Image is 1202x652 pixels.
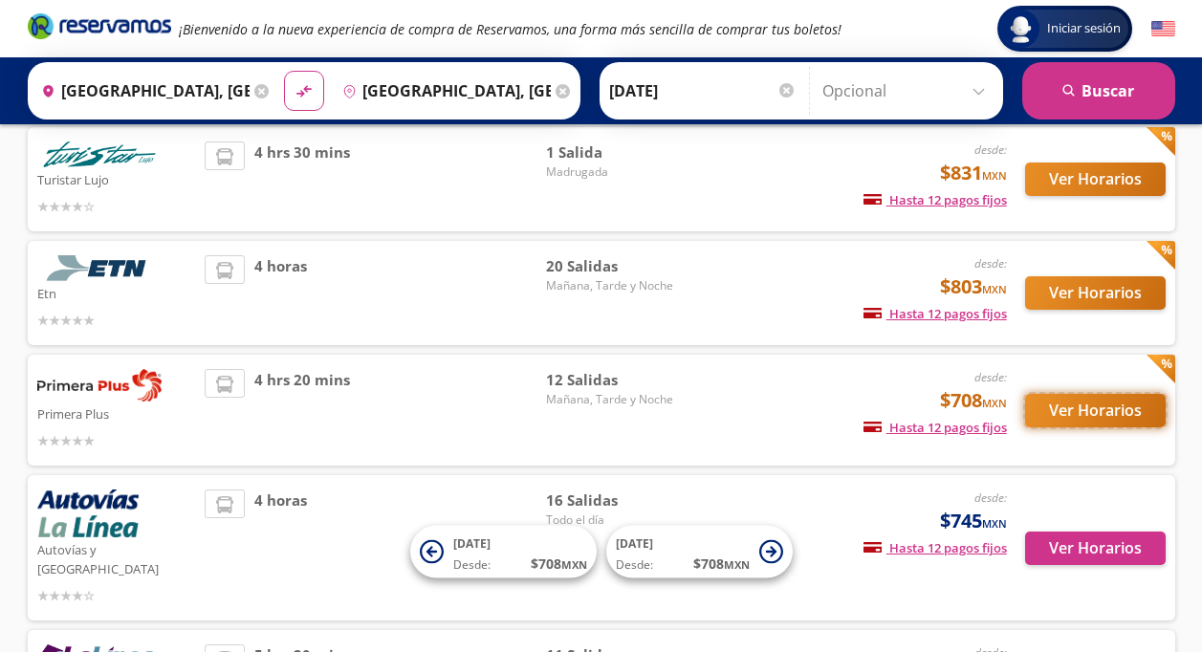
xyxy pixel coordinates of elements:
[37,167,196,190] p: Turistar Lujo
[974,489,1007,506] em: desde:
[37,141,162,167] img: Turistar Lujo
[616,556,653,574] span: Desde:
[453,556,491,574] span: Desde:
[724,557,750,572] small: MXN
[254,255,307,331] span: 4 horas
[1151,17,1175,41] button: English
[940,507,1007,535] span: $745
[982,168,1007,183] small: MXN
[28,11,171,40] i: Brand Logo
[37,489,139,537] img: Autovías y La Línea
[254,141,350,217] span: 4 hrs 30 mins
[546,489,680,511] span: 16 Salidas
[546,141,680,163] span: 1 Salida
[609,67,797,115] input: Elegir Fecha
[546,163,680,181] span: Madrugada
[546,369,680,391] span: 12 Salidas
[410,526,597,578] button: [DATE]Desde:$708MXN
[37,369,162,402] img: Primera Plus
[606,526,793,578] button: [DATE]Desde:$708MXN
[863,539,1007,556] span: Hasta 12 pagos fijos
[28,11,171,46] a: Brand Logo
[822,67,994,115] input: Opcional
[982,282,1007,296] small: MXN
[974,255,1007,272] em: desde:
[863,419,1007,436] span: Hasta 12 pagos fijos
[37,402,196,424] p: Primera Plus
[546,391,680,408] span: Mañana, Tarde y Noche
[254,369,350,451] span: 4 hrs 20 mins
[974,369,1007,385] em: desde:
[531,554,587,574] span: $ 708
[1025,163,1166,196] button: Ver Horarios
[179,20,841,38] em: ¡Bienvenido a la nueva experiencia de compra de Reservamos, una forma más sencilla de comprar tus...
[940,272,1007,301] span: $803
[1025,276,1166,310] button: Ver Horarios
[863,305,1007,322] span: Hasta 12 pagos fijos
[1025,394,1166,427] button: Ver Horarios
[546,511,680,529] span: Todo el día
[453,535,491,552] span: [DATE]
[982,516,1007,531] small: MXN
[546,277,680,294] span: Mañana, Tarde y Noche
[1039,19,1128,38] span: Iniciar sesión
[37,281,196,304] p: Etn
[1022,62,1175,120] button: Buscar
[37,255,162,281] img: Etn
[254,489,307,606] span: 4 horas
[974,141,1007,158] em: desde:
[33,67,250,115] input: Buscar Origen
[335,67,551,115] input: Buscar Destino
[37,537,196,578] p: Autovías y [GEOGRAPHIC_DATA]
[982,396,1007,410] small: MXN
[1025,532,1166,565] button: Ver Horarios
[863,191,1007,208] span: Hasta 12 pagos fijos
[561,557,587,572] small: MXN
[546,255,680,277] span: 20 Salidas
[940,386,1007,415] span: $708
[693,554,750,574] span: $ 708
[616,535,653,552] span: [DATE]
[940,159,1007,187] span: $831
